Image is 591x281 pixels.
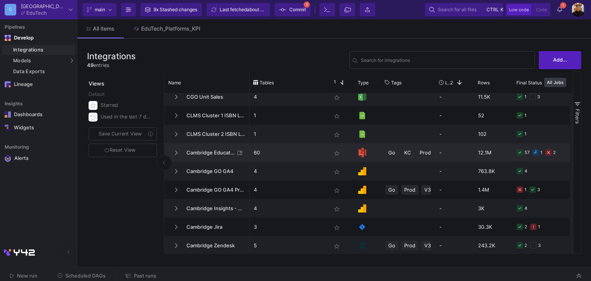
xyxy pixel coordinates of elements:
[2,108,75,121] a: Navigation iconDashboards
[435,106,474,125] div: -
[474,87,512,106] div: 11.5K
[254,88,323,106] p: 4
[435,236,474,255] div: -
[487,5,499,14] span: ctrl
[5,81,11,87] img: Navigation icon
[420,144,431,162] span: Prod
[87,99,159,111] button: Starred
[425,3,503,16] button: Search for all filesctrlk
[537,88,540,106] div: 3
[2,32,75,44] mat-expansion-panel-header: Navigation iconDevelop
[5,125,11,131] img: Navigation icon
[275,3,311,16] button: Commit
[560,2,566,9] span: 1
[13,58,31,64] span: Models
[474,236,512,255] div: 243.2K
[168,80,181,86] span: Name
[5,155,11,162] img: Navigation icon
[474,143,512,162] div: 12.1M
[182,106,245,125] span: CLMS Cluster 1 ISBN List
[93,26,114,32] span: All items
[332,149,342,158] mat-icon: star_border
[14,35,26,41] div: Develop
[478,80,490,86] span: Rows
[2,122,75,134] a: Navigation iconWidgets
[182,144,235,162] span: Cambridge Education S3
[134,273,156,279] span: Past runs
[87,62,94,68] span: 49
[13,69,73,75] div: Data Exports
[388,181,395,199] span: Go
[438,4,477,15] span: Search for all files
[537,181,540,199] div: 3
[87,111,159,123] button: Used in the last 7 days
[358,186,366,194] img: Google Analytics 4
[404,236,415,255] span: Prod
[2,67,75,77] a: Data Exports
[104,147,135,153] span: Reset View
[361,58,531,64] input: Search for name, tables, ...
[332,93,342,102] mat-icon: star_border
[391,80,401,86] span: Tags
[445,80,450,86] span: Last Used
[87,62,136,69] div: entries
[332,130,342,139] mat-icon: star_border
[2,78,75,91] a: Navigation iconLineage
[358,93,366,101] img: [Legacy] Excel
[254,106,323,125] p: 1
[524,199,527,218] div: 4
[14,111,64,118] div: Dashboards
[332,223,342,232] mat-icon: star_border
[254,144,323,162] p: 60
[87,72,160,87] div: Views
[358,223,366,231] img: Jira
[17,273,38,279] span: New run
[182,199,245,218] span: Cambridge Insights - GA4
[87,51,136,61] h3: Integrations
[140,3,202,16] button: 9x Stashed changes
[388,236,395,255] span: Go
[538,236,541,255] div: 3
[474,199,512,218] div: 3K
[141,26,200,32] div: EduTech_Platforms_KPI
[524,181,526,199] div: 1
[424,181,431,199] span: V3
[358,147,366,157] img: Amazon S3
[26,10,47,15] div: EduTech
[474,162,512,180] div: 763.8K
[332,167,342,176] mat-icon: star_border
[332,242,342,251] mat-icon: star_border
[182,181,245,199] span: Cambridge GO GA4 Prod
[89,144,157,157] button: Reset View
[507,4,531,15] button: Low code
[5,4,16,15] div: C
[254,181,323,199] p: 4
[553,3,567,16] button: 1
[435,87,474,106] div: -
[358,242,366,250] img: Zendesk
[332,204,342,214] mat-icon: star_border
[574,109,581,124] span: Filters
[14,125,64,131] div: Widgets
[101,99,152,111] div: Starred
[358,111,366,120] img: [Legacy] CSV
[358,130,366,138] img: [Legacy] CSV
[332,111,342,121] mat-icon: star_border
[435,218,474,236] div: -
[474,125,512,143] div: 102
[182,125,245,143] span: CLMS Cluster 2 ISBN List
[254,162,323,180] p: 4
[14,81,64,87] div: Lineage
[435,125,474,143] div: -
[474,180,512,199] div: 1.4M
[524,125,526,143] div: 1
[484,5,499,14] button: ctrlk
[207,3,270,16] button: Last fetchedabout 17 hours ago
[450,80,453,86] span: 2
[358,167,366,175] img: Google Analytics
[89,91,159,99] div: Default
[524,236,527,255] div: 2
[404,181,415,199] span: Prod
[89,127,157,140] button: Save Current View
[524,144,530,162] div: 57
